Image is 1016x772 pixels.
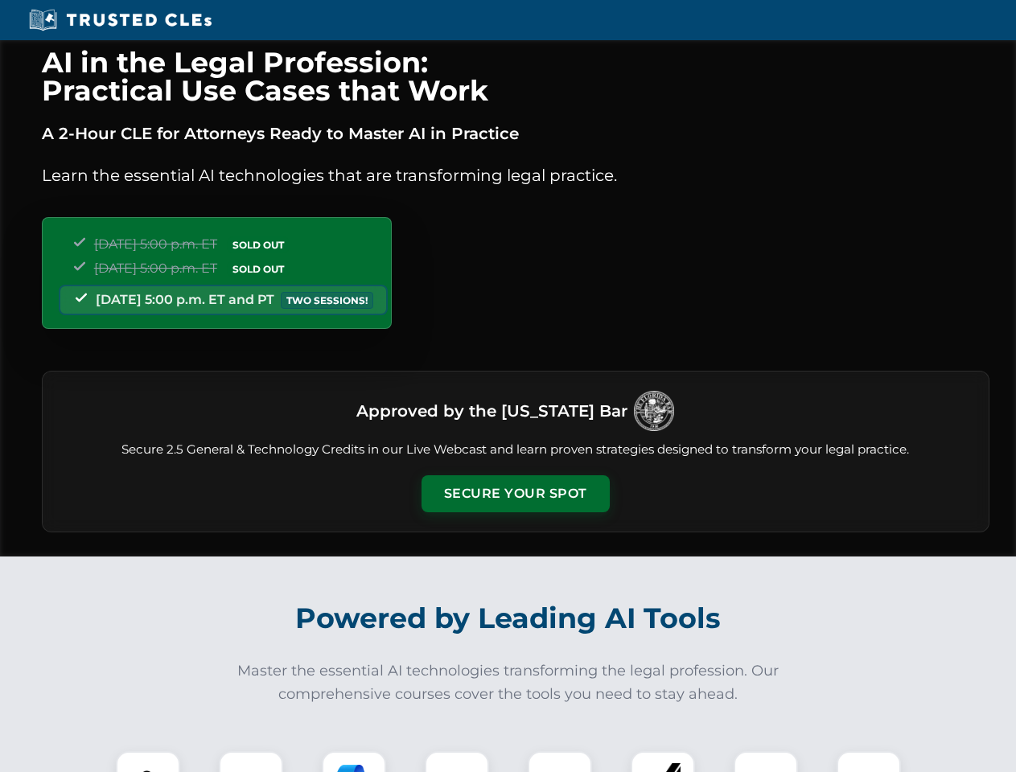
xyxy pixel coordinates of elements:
p: Learn the essential AI technologies that are transforming legal practice. [42,162,989,188]
p: Secure 2.5 General & Technology Credits in our Live Webcast and learn proven strategies designed ... [62,441,969,459]
span: SOLD OUT [227,261,290,277]
h3: Approved by the [US_STATE] Bar [356,396,627,425]
p: A 2-Hour CLE for Attorneys Ready to Master AI in Practice [42,121,989,146]
p: Master the essential AI technologies transforming the legal profession. Our comprehensive courses... [227,659,790,706]
img: Trusted CLEs [24,8,216,32]
span: [DATE] 5:00 p.m. ET [94,236,217,252]
h1: AI in the Legal Profession: Practical Use Cases that Work [42,48,989,105]
span: [DATE] 5:00 p.m. ET [94,261,217,276]
button: Secure Your Spot [422,475,610,512]
span: SOLD OUT [227,236,290,253]
img: Logo [634,391,674,431]
h2: Powered by Leading AI Tools [63,590,954,647]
